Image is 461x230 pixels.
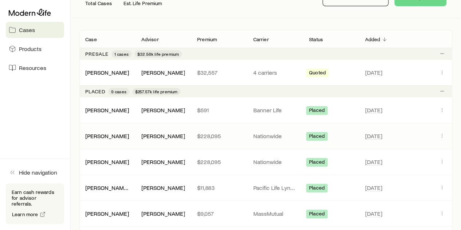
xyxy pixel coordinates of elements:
span: $32.56k life premium [137,51,179,57]
span: [DATE] [365,69,382,76]
span: [DATE] [365,132,382,140]
a: [PERSON_NAME] [85,132,129,139]
span: Placed [309,185,325,192]
a: [PERSON_NAME] [85,69,129,76]
span: [DATE] [365,184,382,191]
p: Earn cash rewards for advisor referrals. [12,189,58,207]
a: [PERSON_NAME] [85,106,129,113]
div: [PERSON_NAME] [141,184,185,192]
div: [PERSON_NAME] [141,106,185,114]
a: Resources [6,60,64,76]
span: Quoted [309,70,326,77]
div: [PERSON_NAME] [85,158,129,166]
span: Cases [19,26,35,34]
p: $228,095 [197,132,241,140]
div: Earn cash rewards for advisor referrals.Learn more [6,183,64,224]
span: 9 cases [111,89,126,94]
p: 4 carriers [253,69,297,76]
p: Carrier [253,36,269,42]
a: [PERSON_NAME] [85,158,129,165]
p: Est. Life Premium [124,0,162,6]
p: Status [309,36,323,42]
p: Presale [85,51,109,57]
p: $591 [197,106,241,114]
span: Placed [309,133,325,141]
div: [PERSON_NAME] [141,69,185,77]
p: Added [365,36,380,42]
a: [PERSON_NAME] [85,210,129,217]
span: $257.57k life premium [135,89,177,94]
span: Placed [309,211,325,218]
p: Banner Life [253,106,297,114]
p: $228,095 [197,158,241,165]
p: $9,057 [197,210,241,217]
p: Nationwide [253,132,297,140]
span: 1 cases [114,51,129,57]
div: [PERSON_NAME] [85,106,129,114]
p: Placed [85,89,105,94]
div: [PERSON_NAME][GEOGRAPHIC_DATA] [85,184,129,192]
p: Total Cases [85,0,112,6]
span: [DATE] [365,106,382,114]
p: Case [85,36,97,42]
span: Placed [309,159,325,167]
div: [PERSON_NAME] [85,132,129,140]
p: Premium [197,36,217,42]
p: MassMutual [253,210,297,217]
div: [PERSON_NAME] [141,158,185,166]
span: Products [19,45,42,52]
span: Placed [309,107,325,115]
button: Hide navigation [6,164,64,180]
div: [PERSON_NAME] [141,210,185,218]
span: [DATE] [365,158,382,165]
p: Nationwide [253,158,297,165]
p: $32,557 [197,69,241,76]
span: Hide navigation [19,169,57,176]
a: Cases [6,22,64,38]
a: [PERSON_NAME][GEOGRAPHIC_DATA] [85,184,184,191]
span: Resources [19,64,46,71]
span: Learn more [12,212,38,217]
p: Pacific Life Lynchburg [253,184,297,191]
a: Products [6,41,64,57]
div: [PERSON_NAME] [141,132,185,140]
p: $11,883 [197,184,241,191]
span: [DATE] [365,210,382,217]
p: Advisor [141,36,159,42]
